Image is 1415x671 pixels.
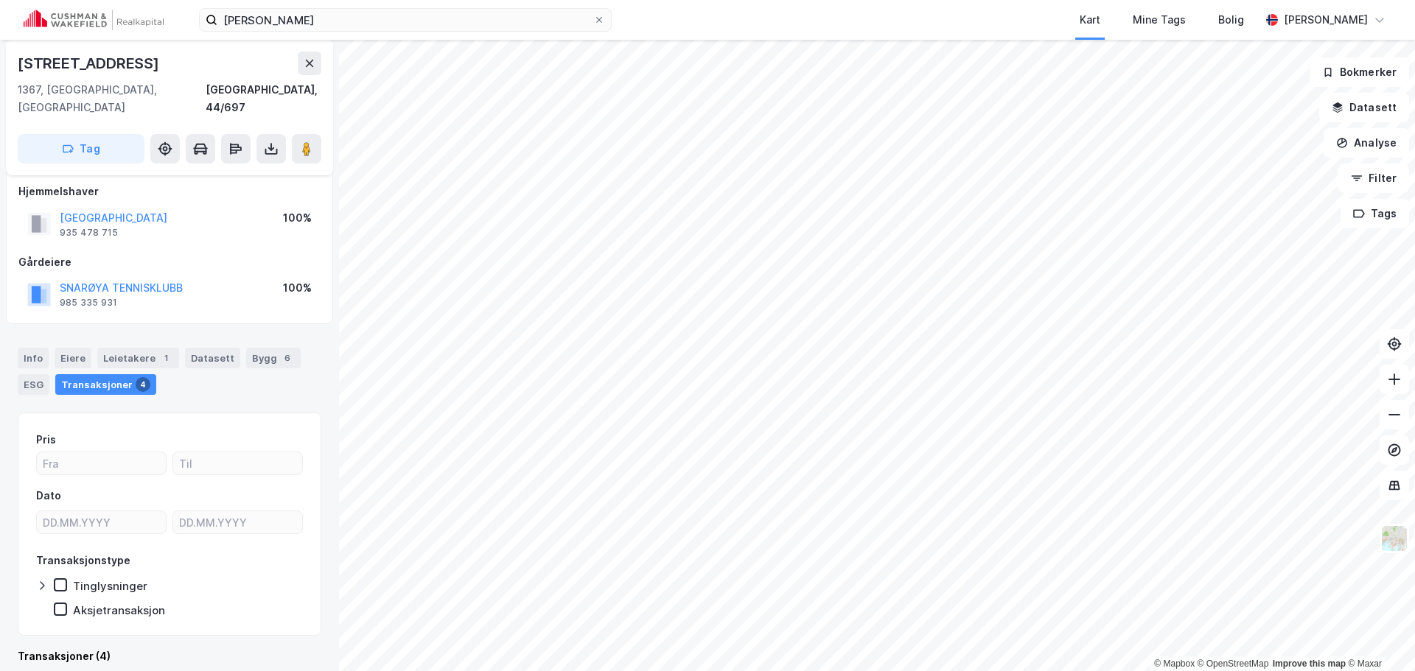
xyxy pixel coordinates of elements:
[1380,524,1408,552] img: Z
[1341,600,1415,671] iframe: Chat Widget
[37,452,166,474] input: Fra
[18,374,49,395] div: ESG
[1284,11,1368,29] div: [PERSON_NAME]
[73,579,147,593] div: Tinglysninger
[206,81,321,116] div: [GEOGRAPHIC_DATA], 44/697
[18,183,321,200] div: Hjemmelshaver
[217,9,593,31] input: Søk på adresse, matrikkel, gårdeiere, leietakere eller personer
[1310,57,1409,87] button: Bokmerker
[73,603,165,617] div: Aksjetransaksjon
[18,647,321,665] div: Transaksjoner (4)
[173,511,302,533] input: DD.MM.YYYY
[1273,658,1346,669] a: Improve this map
[283,279,312,297] div: 100%
[18,134,144,164] button: Tag
[60,227,118,239] div: 935 478 715
[280,351,295,365] div: 6
[36,431,56,449] div: Pris
[1338,164,1409,193] button: Filter
[1319,93,1409,122] button: Datasett
[1133,11,1186,29] div: Mine Tags
[60,297,117,309] div: 985 335 931
[283,209,312,227] div: 100%
[158,351,173,365] div: 1
[246,348,301,368] div: Bygg
[136,377,150,392] div: 4
[1154,658,1195,669] a: Mapbox
[173,452,302,474] input: Til
[18,253,321,271] div: Gårdeiere
[18,81,206,116] div: 1367, [GEOGRAPHIC_DATA], [GEOGRAPHIC_DATA]
[1341,600,1415,671] div: Kontrollprogram for chat
[18,52,162,75] div: [STREET_ADDRESS]
[55,374,156,395] div: Transaksjoner
[55,348,91,368] div: Eiere
[36,552,130,569] div: Transaksjonstype
[37,511,166,533] input: DD.MM.YYYY
[97,348,179,368] div: Leietakere
[18,348,49,368] div: Info
[1324,128,1409,158] button: Analyse
[1198,658,1269,669] a: OpenStreetMap
[1341,199,1409,228] button: Tags
[185,348,240,368] div: Datasett
[1218,11,1244,29] div: Bolig
[36,487,61,505] div: Dato
[24,10,164,30] img: cushman-wakefield-realkapital-logo.202ea83816669bd177139c58696a8fa1.svg
[1080,11,1100,29] div: Kart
